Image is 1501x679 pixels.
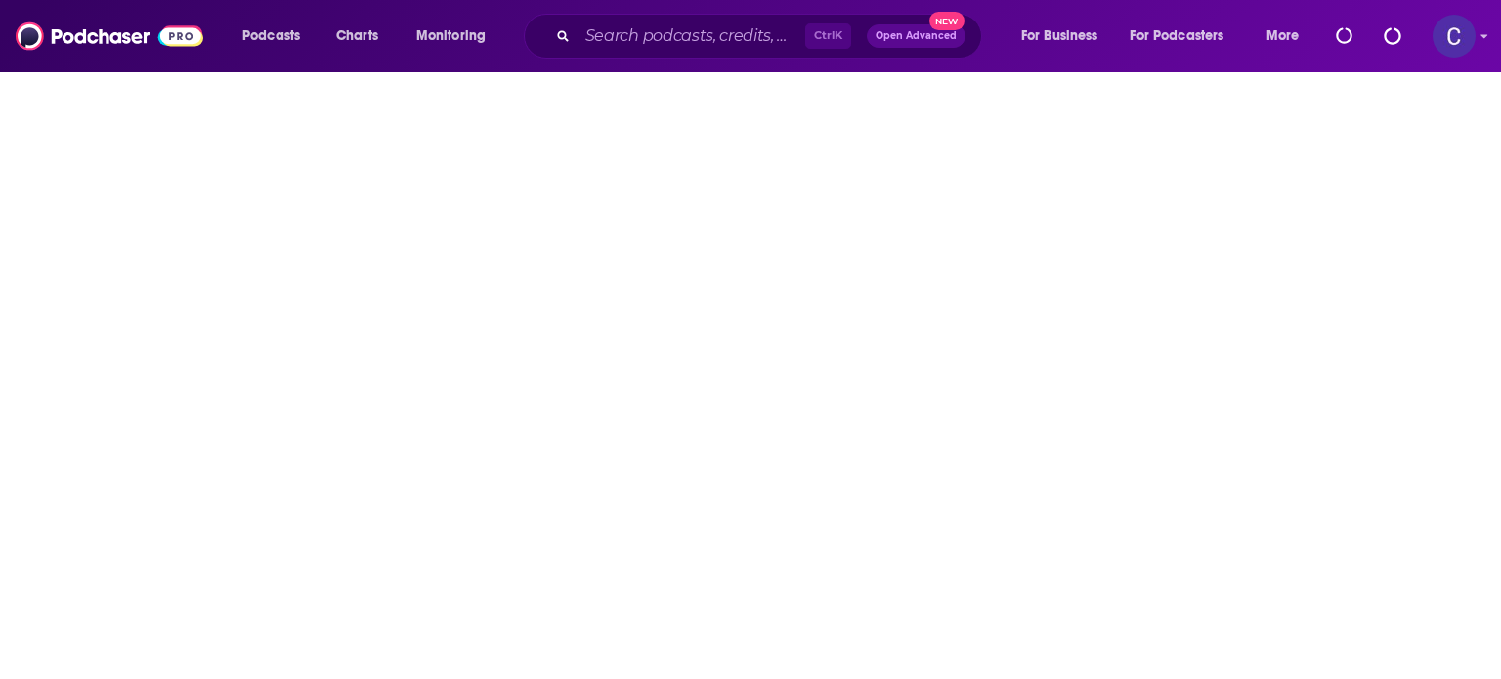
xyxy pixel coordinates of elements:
[876,31,957,41] span: Open Advanced
[805,23,851,49] span: Ctrl K
[542,14,1001,59] div: Search podcasts, credits, & more...
[416,22,486,50] span: Monitoring
[242,22,300,50] span: Podcasts
[1433,15,1476,58] button: Show profile menu
[1130,22,1223,50] span: For Podcasters
[867,24,965,48] button: Open AdvancedNew
[578,21,805,52] input: Search podcasts, credits, & more...
[1253,21,1324,52] button: open menu
[336,22,378,50] span: Charts
[1008,21,1123,52] button: open menu
[16,18,203,55] img: Podchaser - Follow, Share and Rate Podcasts
[1433,15,1476,58] img: User Profile
[929,12,965,30] span: New
[1433,15,1476,58] span: Logged in as publicityxxtina
[1118,21,1253,52] button: open menu
[1021,22,1098,50] span: For Business
[403,21,511,52] button: open menu
[229,21,325,52] button: open menu
[1266,22,1300,50] span: More
[323,21,390,52] a: Charts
